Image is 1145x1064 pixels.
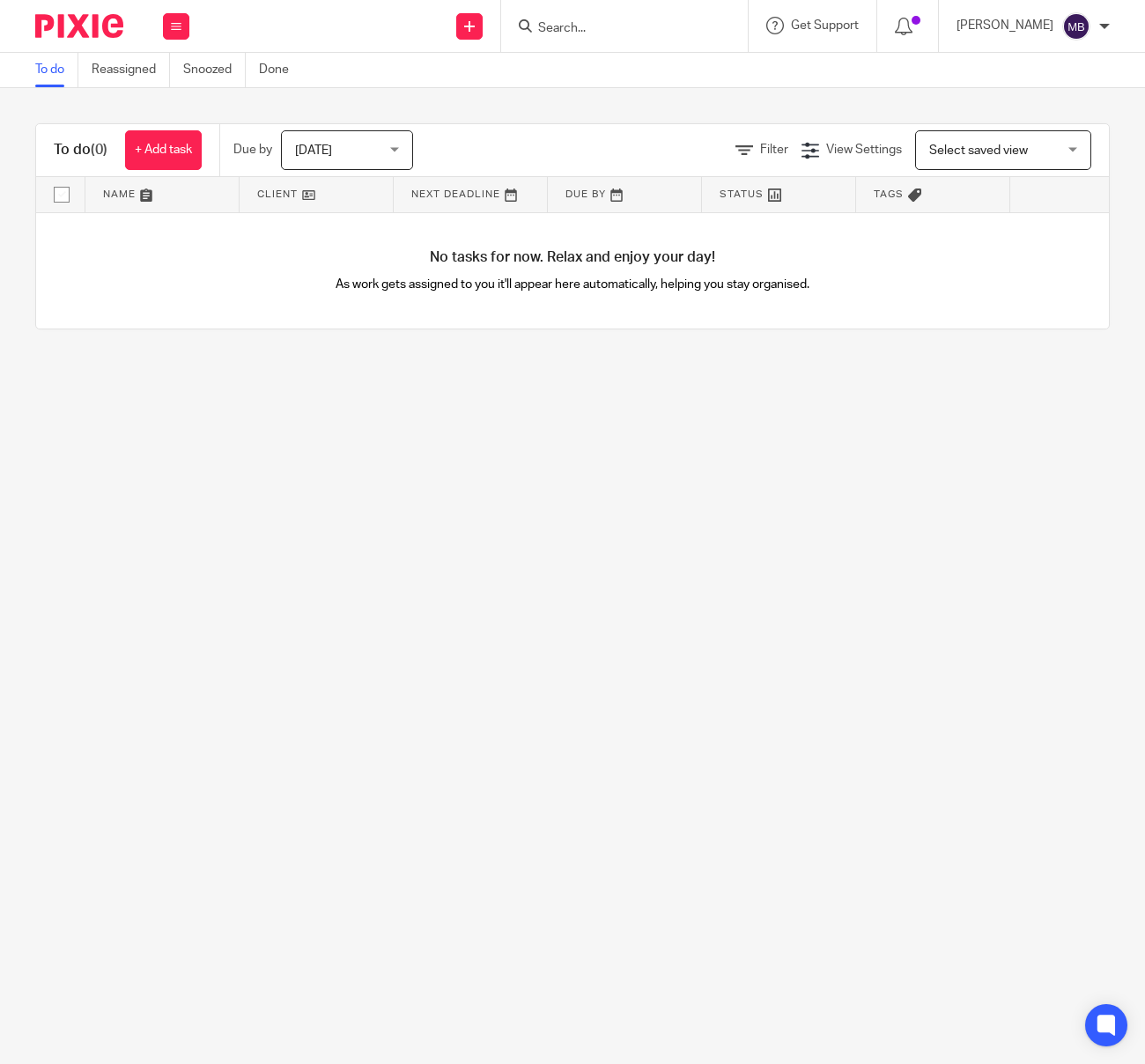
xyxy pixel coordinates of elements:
img: svg%3E [1062,12,1090,41]
a: + Add task [125,130,202,170]
span: Get Support [791,19,859,32]
img: Pixie [35,14,123,38]
span: Select saved view [929,144,1028,157]
span: View Settings [826,144,902,156]
p: Due by [233,141,272,159]
a: Done [259,53,302,87]
span: (0) [91,143,107,157]
span: Tags [874,189,904,199]
a: Reassigned [92,53,170,87]
span: Filter [760,144,788,156]
p: As work gets assigned to you it'll appear here automatically, helping you stay organised. [305,276,841,293]
input: Search [536,21,695,37]
span: [DATE] [295,144,332,157]
h1: To do [54,141,107,159]
a: Snoozed [183,53,246,87]
p: [PERSON_NAME] [957,17,1053,34]
a: To do [35,53,78,87]
h4: No tasks for now. Relax and enjoy your day! [36,248,1109,267]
